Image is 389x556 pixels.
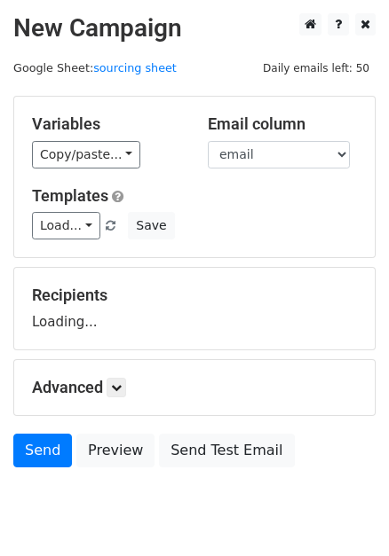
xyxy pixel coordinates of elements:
[32,286,357,332] div: Loading...
[32,114,181,134] h5: Variables
[128,212,174,239] button: Save
[32,286,357,305] h5: Recipients
[13,61,177,74] small: Google Sheet:
[13,13,376,43] h2: New Campaign
[93,61,177,74] a: sourcing sheet
[13,434,72,467] a: Send
[32,141,140,168] a: Copy/paste...
[257,59,376,78] span: Daily emails left: 50
[159,434,294,467] a: Send Test Email
[76,434,155,467] a: Preview
[32,186,108,205] a: Templates
[208,114,357,134] h5: Email column
[257,61,376,74] a: Daily emails left: 50
[32,212,100,239] a: Load...
[32,378,357,397] h5: Advanced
